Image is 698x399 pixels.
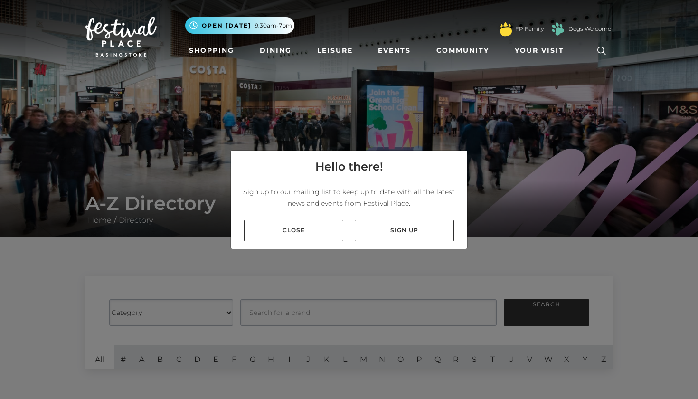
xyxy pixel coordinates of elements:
span: Your Visit [515,46,564,56]
span: Open [DATE] [202,21,251,30]
a: Events [374,42,415,59]
a: Shopping [185,42,238,59]
span: 9.30am-7pm [255,21,292,30]
a: Close [244,220,343,241]
img: Festival Place Logo [85,17,157,57]
h4: Hello there! [315,158,383,175]
p: Sign up to our mailing list to keep up to date with all the latest news and events from Festival ... [238,186,460,209]
button: Open [DATE] 9.30am-7pm [185,17,294,34]
a: Dogs Welcome! [568,25,613,33]
a: Leisure [313,42,357,59]
a: Dining [256,42,295,59]
a: FP Family [515,25,544,33]
a: Your Visit [511,42,573,59]
a: Sign up [355,220,454,241]
a: Community [433,42,493,59]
